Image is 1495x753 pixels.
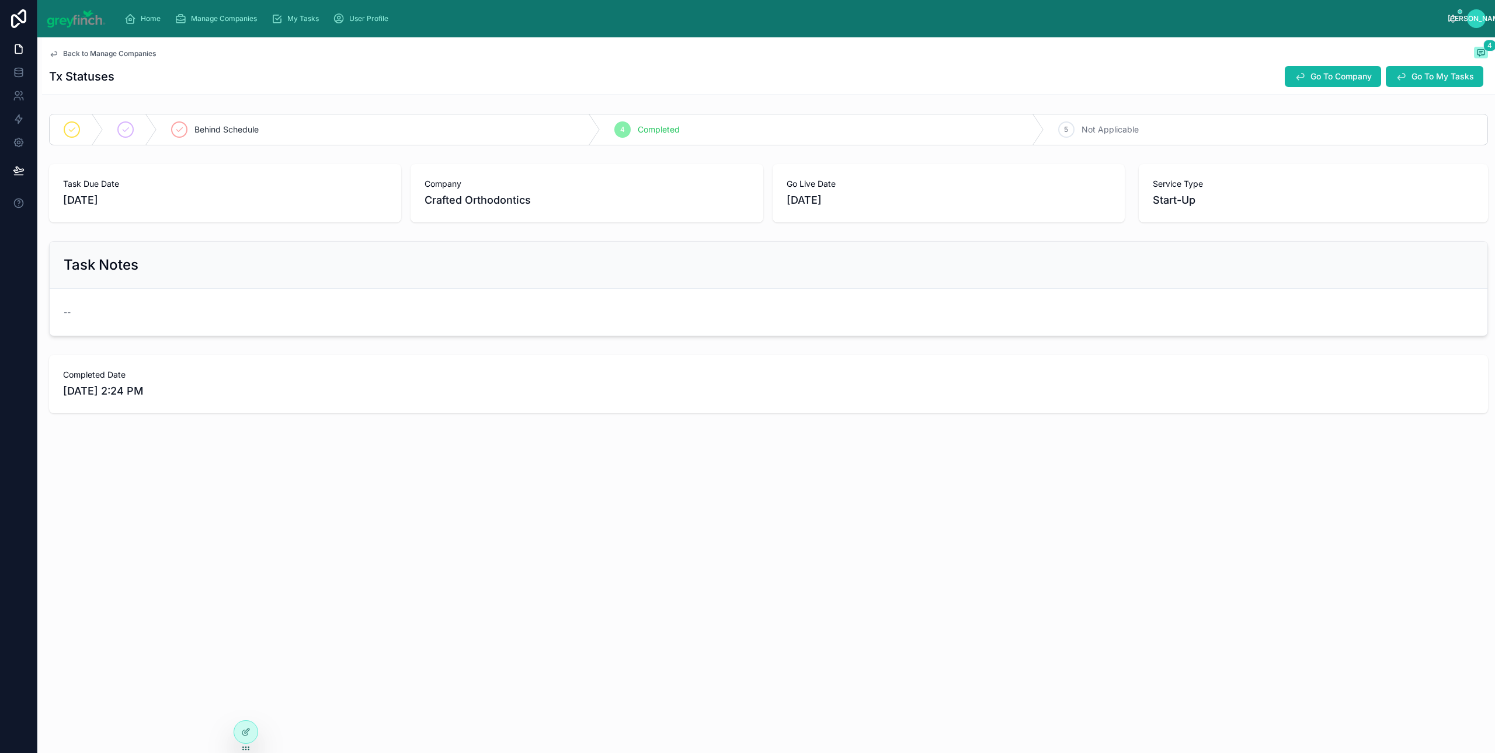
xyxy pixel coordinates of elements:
[1285,66,1381,87] button: Go To Company
[287,14,319,23] span: My Tasks
[194,124,259,135] span: Behind Schedule
[64,256,138,274] h2: Task Notes
[49,49,156,58] a: Back to Manage Companies
[49,68,114,85] h1: Tx Statuses
[1082,124,1139,135] span: Not Applicable
[1474,47,1488,61] button: 4
[191,14,257,23] span: Manage Companies
[47,9,106,28] img: App logo
[64,306,71,318] span: --
[787,178,1111,190] span: Go Live Date
[1310,71,1372,82] span: Go To Company
[121,8,169,29] a: Home
[329,8,397,29] a: User Profile
[1411,71,1474,82] span: Go To My Tasks
[1153,192,1195,208] span: Start-Up
[787,192,1111,208] span: [DATE]
[115,6,1449,32] div: scrollable content
[63,192,387,208] span: [DATE]
[63,49,156,58] span: Back to Manage Companies
[349,14,388,23] span: User Profile
[63,383,1474,399] span: [DATE] 2:24 PM
[425,192,531,208] span: Crafted Orthodontics
[1153,178,1474,190] span: Service Type
[1386,66,1483,87] button: Go To My Tasks
[638,124,680,135] span: Completed
[141,14,161,23] span: Home
[63,178,387,190] span: Task Due Date
[63,369,1474,381] span: Completed Date
[171,8,265,29] a: Manage Companies
[1064,125,1068,134] span: 5
[620,125,625,134] span: 4
[267,8,327,29] a: My Tasks
[425,178,749,190] span: Company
